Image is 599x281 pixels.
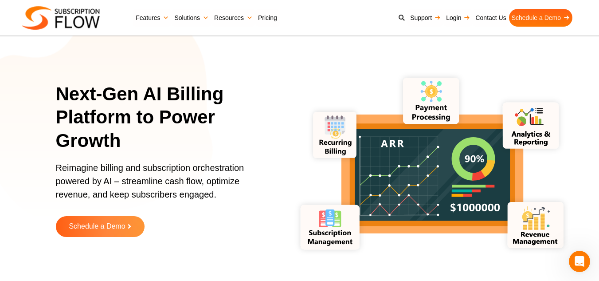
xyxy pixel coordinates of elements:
a: Solutions [172,9,211,27]
a: Pricing [255,9,280,27]
a: Features [133,9,172,27]
a: Schedule a Demo [509,9,572,27]
a: Resources [211,9,255,27]
h1: Next-Gen AI Billing Platform to Power Growth [56,83,277,153]
span: Schedule a Demo [69,223,125,230]
a: Support [407,9,443,27]
a: Contact Us [473,9,509,27]
iframe: Intercom live chat [569,251,590,272]
a: Login [443,9,473,27]
a: Schedule a Demo [56,216,145,237]
img: Subscriptionflow [22,6,100,30]
p: Reimagine billing and subscription orchestration powered by AI – streamline cash flow, optimize r... [56,161,266,210]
